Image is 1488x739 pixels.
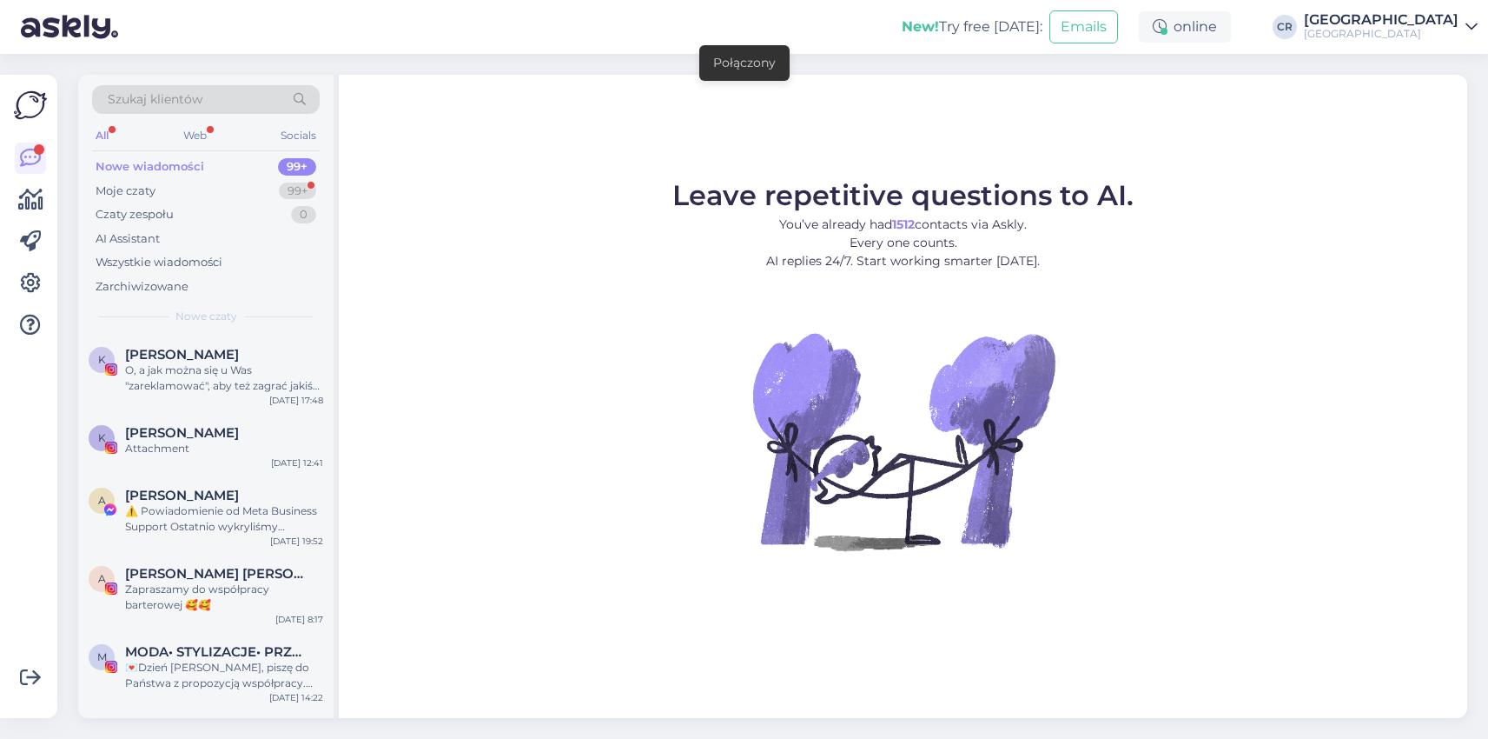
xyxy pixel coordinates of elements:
[108,90,202,109] span: Szukaj klientów
[278,158,316,176] div: 99+
[279,183,316,200] div: 99+
[96,158,204,176] div: Nowe wiadomości
[175,309,237,324] span: Nowe czaty
[180,124,210,147] div: Web
[125,503,323,535] div: ⚠️ Powiadomienie od Meta Business Support Ostatnio wykryliśmy nietypową aktywność na Twoim koncie...
[96,206,174,223] div: Czaty zespołu
[291,206,316,223] div: 0
[1139,11,1231,43] div: online
[125,347,239,363] span: Karolina Wołczyńska
[125,582,323,613] div: Zapraszamy do współpracy barterowej 🥰🥰
[125,441,323,456] div: Attachment
[270,535,323,548] div: [DATE] 19:52
[892,216,915,232] b: 1512
[277,124,320,147] div: Socials
[747,284,1060,597] img: No Chat active
[1304,13,1478,41] a: [GEOGRAPHIC_DATA][GEOGRAPHIC_DATA]
[92,124,112,147] div: All
[125,644,306,660] span: MODA• STYLIZACJE• PRZEGLĄDY KOLEKCJI
[96,230,160,248] div: AI Assistant
[14,89,47,122] img: Askly Logo
[713,54,776,72] div: Połączony
[672,216,1134,270] p: You’ve already had contacts via Askly. Every one counts. AI replies 24/7. Start working smarter [...
[96,278,188,296] div: Zarchiwizowane
[98,494,106,507] span: A
[125,363,323,394] div: O, a jak można się u Was "zareklamować", aby też zagrać jakiś klimatyczny koncercik?😎
[125,488,239,503] span: Akiba Benedict
[125,660,323,691] div: 💌Dzień [PERSON_NAME], piszę do Państwa z propozycją współpracy. Chętnie odwiedziłabym Państwa hot...
[902,18,939,35] b: New!
[1273,15,1297,39] div: CR
[271,456,323,469] div: [DATE] 12:41
[98,572,106,585] span: A
[96,254,222,271] div: Wszystkie wiadomości
[269,394,323,407] div: [DATE] 17:48
[1049,10,1118,43] button: Emails
[269,691,323,704] div: [DATE] 14:22
[125,566,306,582] span: Anna Żukowska Ewa Adamczewska BLIŹNIACZKI • Bóg • rodzina • dom
[1304,13,1458,27] div: [GEOGRAPHIC_DATA]
[125,425,239,441] span: Kasia Lebiecka
[1304,27,1458,41] div: [GEOGRAPHIC_DATA]
[96,183,155,200] div: Moje czaty
[98,431,106,444] span: K
[672,178,1134,212] span: Leave repetitive questions to AI.
[902,17,1042,37] div: Try free [DATE]:
[98,353,106,366] span: K
[275,613,323,626] div: [DATE] 8:17
[97,650,107,663] span: M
